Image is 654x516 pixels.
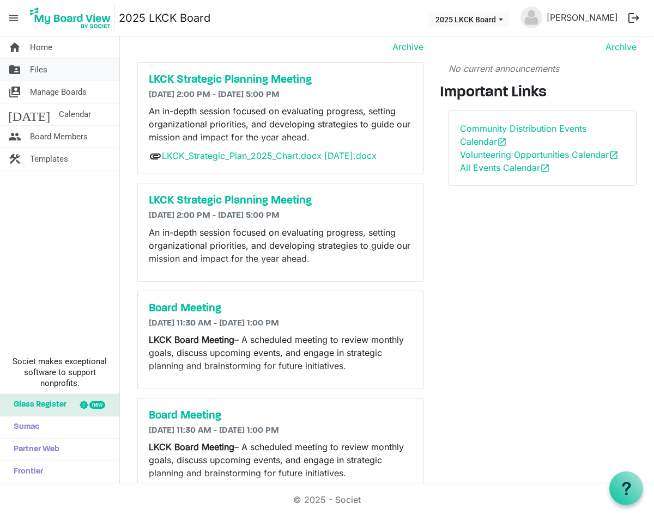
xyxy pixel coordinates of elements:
p: An in-depth session focused on evaluating progress, setting organizational priorities, and develo... [149,105,412,144]
a: Volunteering Opportunities Calendaropen_in_new [460,149,619,160]
strong: LKCK Board Meeting [149,334,234,345]
button: logout [622,7,645,29]
span: Home [30,36,52,58]
span: open_in_new [497,137,507,147]
span: Calendar [59,103,91,125]
a: [PERSON_NAME] [542,7,622,28]
a: LKCK_Strategic_Plan_2025_Chart.docx [DATE].docx [162,150,377,161]
span: open_in_new [540,163,550,173]
img: My Board View Logo [27,4,114,32]
span: Partner Web [8,439,59,460]
span: Frontier [8,461,43,483]
div: new [89,401,105,409]
p: An in-depth session focused on evaluating progress, setting organizational priorities, and develo... [149,226,412,265]
span: Board Members [30,126,88,148]
button: 2025 LKCK Board dropdownbutton [428,11,510,27]
a: Community Distribution Events Calendaropen_in_new [460,123,586,147]
strong: LKCK Board Meeting [149,441,234,452]
span: people [8,126,21,148]
h6: [DATE] 2:00 PM - [DATE] 5:00 PM [149,211,412,221]
img: no-profile-picture.svg [520,7,542,28]
span: folder_shared [8,59,21,81]
p: No current announcements [449,62,637,75]
a: 2025 LKCK Board [119,7,210,29]
span: switch_account [8,81,21,103]
a: Board Meeting [149,302,412,315]
a: Archive [388,40,423,53]
a: LKCK Strategic Planning Meeting [149,194,412,207]
span: [DATE] [8,103,50,125]
h6: [DATE] 2:00 PM - [DATE] 5:00 PM [149,90,412,100]
a: Board Meeting [149,409,412,422]
a: My Board View Logo [27,4,119,32]
span: Sumac [8,416,39,438]
span: Glass Register [8,394,66,416]
span: open_in_new [609,150,619,160]
h3: Important Links [440,84,646,102]
a: © 2025 - Societ [293,494,361,505]
p: – A scheduled meeting to review monthly goals, discuss upcoming events, and engage in strategic p... [149,333,412,372]
a: All Events Calendaropen_in_new [460,162,550,173]
span: Files [30,59,47,81]
h6: [DATE] 11:30 AM - [DATE] 1:00 PM [149,318,412,329]
a: LKCK Strategic Planning Meeting [149,73,412,87]
span: Templates [30,148,68,170]
h6: [DATE] 11:30 AM - [DATE] 1:00 PM [149,426,412,436]
span: Societ makes exceptional software to support nonprofits. [5,356,114,389]
span: attachment [149,150,162,163]
a: Archive [601,40,637,53]
span: Manage Boards [30,81,87,103]
span: construction [8,148,21,170]
span: menu [3,8,24,28]
p: – A scheduled meeting to review monthly goals, discuss upcoming events, and engage in strategic p... [149,440,412,480]
span: home [8,36,21,58]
